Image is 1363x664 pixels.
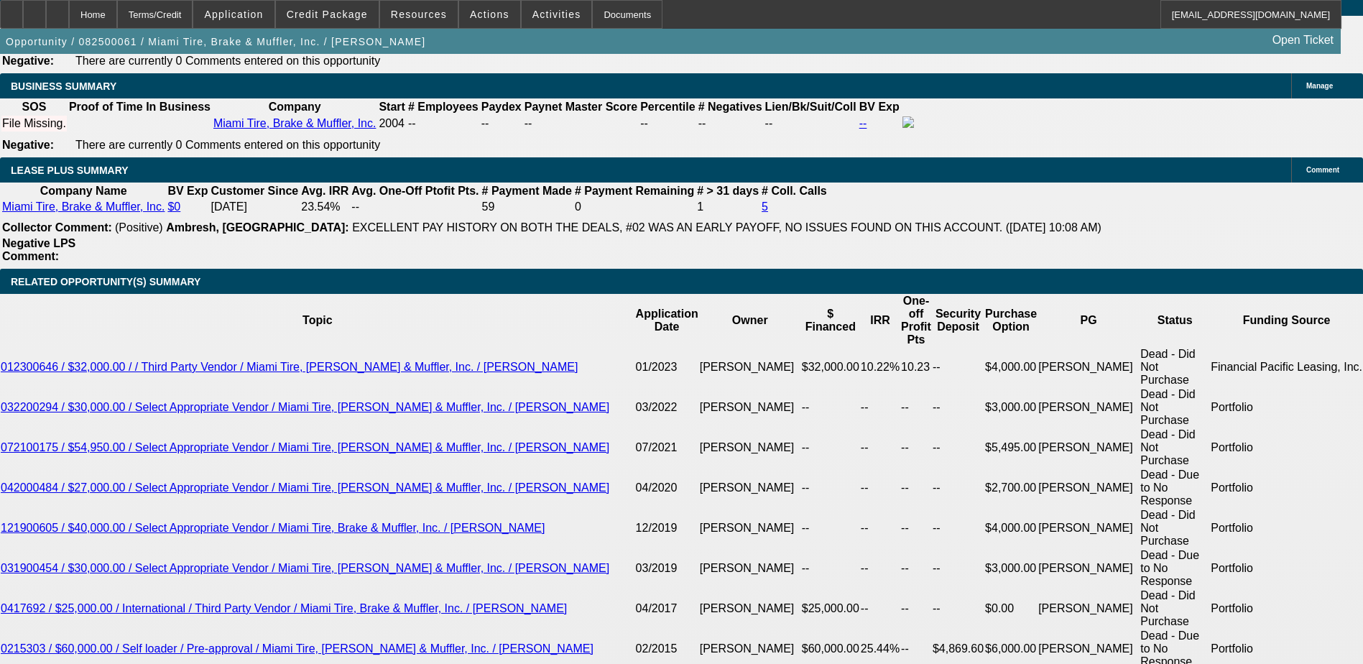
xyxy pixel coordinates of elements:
td: Portfolio [1210,508,1363,548]
a: 121900605 / $40,000.00 / Select Appropriate Vendor / Miami Tire, Brake & Muffler, Inc. / [PERSON_... [1,522,545,534]
td: -- [860,508,900,548]
td: Portfolio [1210,468,1363,508]
td: Financial Pacific Leasing, Inc. [1210,347,1363,387]
div: -- [640,117,695,130]
td: -- [932,589,984,629]
td: -- [860,548,900,589]
td: 07/2021 [635,428,699,468]
a: 032200294 / $30,000.00 / Select Appropriate Vendor / Miami Tire, [PERSON_NAME] & Muffler, Inc. / ... [1,401,609,413]
td: [DATE] [210,200,299,214]
th: Owner [699,294,801,347]
b: Negative: [2,139,54,151]
span: -- [408,117,416,129]
span: Actions [470,9,509,20]
b: Avg. IRR [301,185,348,197]
a: 5 [762,200,768,213]
td: 10.23 [900,347,932,387]
td: -- [900,548,932,589]
td: 03/2022 [635,387,699,428]
span: There are currently 0 Comments entered on this opportunity [75,55,380,67]
td: 03/2019 [635,548,699,589]
td: 04/2017 [635,589,699,629]
td: [PERSON_NAME] [1038,468,1140,508]
b: Company Name [40,185,127,197]
b: BV Exp [859,101,900,113]
div: File Missing. [2,117,66,130]
th: PG [1038,294,1140,347]
b: # Payment Remaining [575,185,694,197]
td: Dead - Did Not Purchase [1140,387,1210,428]
td: -- [801,508,860,548]
a: 0215303 / $60,000.00 / Self loader / Pre-approval / Miami Tire, [PERSON_NAME] & Muffler, Inc. / [... [1,642,593,655]
td: 01/2023 [635,347,699,387]
td: [PERSON_NAME] [699,387,801,428]
td: $3,000.00 [984,548,1038,589]
td: [PERSON_NAME] [699,347,801,387]
th: $ Financed [801,294,860,347]
b: Avg. One-Off Ptofit Pts. [351,185,479,197]
a: -- [859,117,867,129]
td: Dead - Due to No Response [1140,548,1210,589]
td: -- [900,468,932,508]
td: $3,000.00 [984,387,1038,428]
td: Dead - Did Not Purchase [1140,508,1210,548]
td: -- [860,589,900,629]
td: -- [900,589,932,629]
td: 23.54% [300,200,349,214]
td: -- [932,508,984,548]
div: -- [698,117,762,130]
button: Actions [459,1,520,28]
b: Ambresh, [GEOGRAPHIC_DATA]: [166,221,349,234]
b: Paynet Master Score [525,101,637,113]
td: $4,000.00 [984,347,1038,387]
td: [PERSON_NAME] [1038,508,1140,548]
span: Resources [391,9,447,20]
td: $2,700.00 [984,468,1038,508]
b: Company [269,101,321,113]
td: Portfolio [1210,387,1363,428]
td: Dead - Did Not Purchase [1140,347,1210,387]
td: -- [801,387,860,428]
td: -- [932,347,984,387]
td: [PERSON_NAME] [1038,548,1140,589]
td: 0 [574,200,695,214]
td: [PERSON_NAME] [699,428,801,468]
button: Credit Package [276,1,379,28]
span: LEASE PLUS SUMMARY [11,165,129,176]
th: Status [1140,294,1210,347]
td: $5,495.00 [984,428,1038,468]
th: Funding Source [1210,294,1363,347]
td: -- [801,548,860,589]
td: -- [860,428,900,468]
b: Collector Comment: [2,221,112,234]
img: facebook-icon.png [902,116,914,128]
a: Miami Tire, Brake & Muffler, Inc. [213,117,376,129]
span: Opportunity / 082500061 / Miami Tire, Brake & Muffler, Inc. / [PERSON_NAME] [6,36,425,47]
th: Application Date [635,294,699,347]
th: IRR [860,294,900,347]
span: RELATED OPPORTUNITY(S) SUMMARY [11,276,200,287]
td: [PERSON_NAME] [1038,387,1140,428]
a: Miami Tire, Brake & Muffler, Inc. [2,200,165,213]
th: Proof of Time In Business [68,100,211,114]
b: Negative LPS Comment: [2,237,75,262]
td: -- [900,428,932,468]
td: -- [860,468,900,508]
td: 04/2020 [635,468,699,508]
span: Activities [532,9,581,20]
td: -- [801,468,860,508]
td: $0.00 [984,589,1038,629]
th: Security Deposit [932,294,984,347]
td: $32,000.00 [801,347,860,387]
td: 10.22% [860,347,900,387]
span: EXCELLENT PAY HISTORY ON BOTH THE DEALS, #02 WAS AN EARLY PAYOFF, NO ISSUES FOUND ON THIS ACCOUNT... [352,221,1101,234]
td: Portfolio [1210,548,1363,589]
b: Paydex [481,101,522,113]
td: -- [932,428,984,468]
a: 072100175 / $54,950.00 / Select Appropriate Vendor / Miami Tire, [PERSON_NAME] & Muffler, Inc. / ... [1,441,609,453]
td: -- [351,200,479,214]
span: Comment [1306,166,1339,174]
a: $0 [167,200,180,213]
b: Percentile [640,101,695,113]
td: [PERSON_NAME] [699,468,801,508]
